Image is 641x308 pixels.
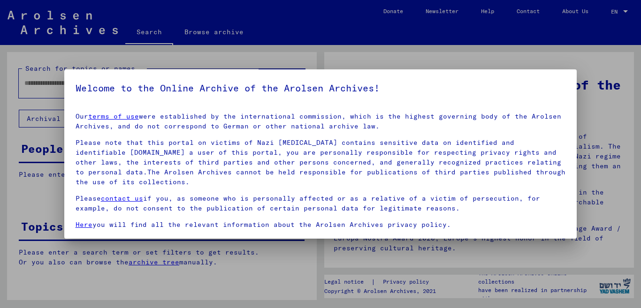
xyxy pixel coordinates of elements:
[76,81,566,96] h5: Welcome to the Online Archive of the Arolsen Archives!
[88,112,139,120] a: terms of use
[76,220,92,229] a: Here
[76,112,566,131] p: Our were established by the international commission, which is the highest governing body of the ...
[76,194,566,213] p: Please if you, as someone who is personally affected or as a relative of a victim of persecution,...
[76,138,566,187] p: Please note that this portal on victims of Nazi [MEDICAL_DATA] contains sensitive data on identif...
[101,194,143,203] a: contact us
[76,236,566,266] p: Some of the documents kept in the Arolsen Archives are copies.The originals are stored in other a...
[76,220,566,230] p: you will find all the relevant information about the Arolsen Archives privacy policy.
